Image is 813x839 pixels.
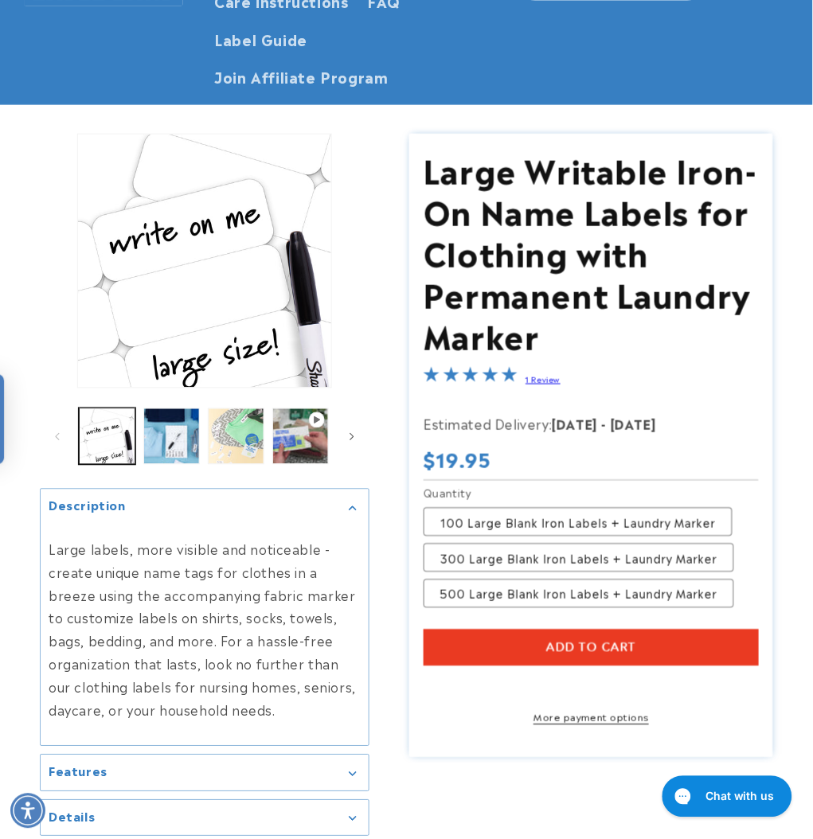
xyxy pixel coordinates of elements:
[611,414,657,433] strong: [DATE]
[424,412,760,435] p: Estimated Delivery:
[143,408,200,465] button: Load image 2 in gallery view
[655,771,797,823] iframe: Gorgias live chat messenger
[424,485,473,501] legend: Quantity
[41,801,369,837] summary: Details
[215,29,308,48] span: Label Guide
[215,67,389,85] span: Join Affiliate Program
[49,809,95,825] h2: Details
[546,641,636,655] span: Add to cart
[79,408,135,465] button: Load image 1 in gallery view
[40,419,75,455] button: Slide left
[208,408,264,465] button: Load image 3 in gallery view
[205,57,398,95] a: Join Affiliate Program
[272,408,329,465] button: Play video 1 in gallery view
[424,630,760,666] button: Add to cart
[424,447,491,471] span: $19.95
[424,369,518,388] span: 5.0-star overall rating
[424,544,734,572] label: 300 Large Blank Iron Labels + Laundry Marker
[334,419,369,455] button: Slide right
[552,414,598,433] strong: [DATE]
[205,20,318,57] a: Label Guide
[49,498,126,513] h2: Description
[10,794,45,829] div: Accessibility Menu
[424,148,760,355] h1: Large Writable Iron-On Name Labels for Clothing with Permanent Laundry Marker
[602,414,608,433] strong: -
[424,710,760,724] a: More payment options
[41,755,369,791] summary: Features
[424,508,733,537] label: 100 Large Blank Iron Labels + Laundry Marker
[526,373,561,384] a: 1 Review
[424,579,734,608] label: 500 Large Blank Iron Labels + Laundry Marker
[49,538,361,721] p: Large labels, more visible and noticeable - create unique name tags for clothes in a breeze using...
[49,763,107,779] h2: Features
[41,490,369,525] summary: Description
